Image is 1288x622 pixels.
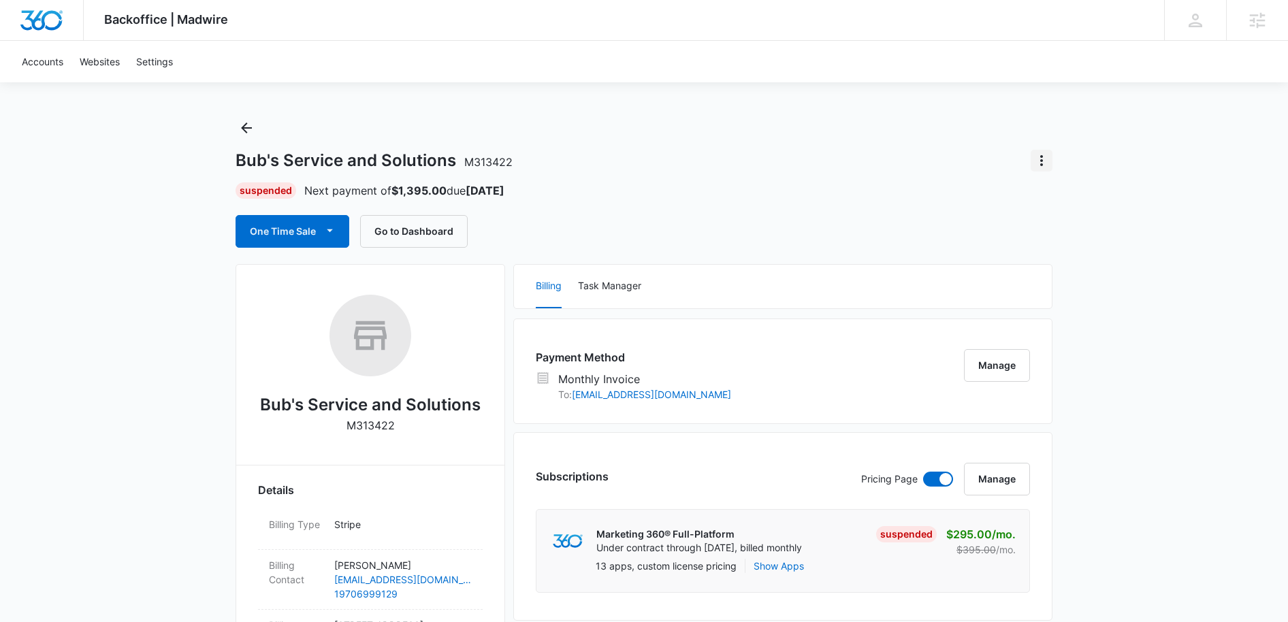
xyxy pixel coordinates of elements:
a: 19706999129 [334,587,472,601]
span: /mo. [992,527,1016,541]
a: Websites [71,41,128,82]
p: To: [558,387,731,402]
div: Suspended [876,526,937,542]
a: [EMAIL_ADDRESS][DOMAIN_NAME] [572,389,731,400]
h3: Subscriptions [536,468,609,485]
h2: Bub's Service and Solutions [260,393,481,417]
button: Task Manager [578,265,641,308]
span: /mo. [996,544,1016,555]
button: Billing [536,265,562,308]
span: Backoffice | Madwire [104,12,228,27]
p: Stripe [334,517,472,531]
button: Manage [964,349,1030,382]
p: Marketing 360® Full-Platform [596,527,802,541]
p: M313422 [347,417,395,433]
dt: Billing Contact [269,558,323,587]
h3: Payment Method [536,349,731,365]
p: $295.00 [946,526,1016,542]
strong: [DATE] [466,184,504,197]
p: Pricing Page [861,472,918,487]
a: Accounts [14,41,71,82]
a: Settings [128,41,181,82]
p: [PERSON_NAME] [334,558,472,572]
div: Billing Contact[PERSON_NAME][EMAIL_ADDRESS][DOMAIN_NAME]19706999129 [258,550,483,610]
dt: Billing Type [269,517,323,531]
p: Next payment of due [304,182,504,199]
button: One Time Sale [236,215,349,248]
button: Back [236,117,257,139]
p: 13 apps, custom license pricing [596,559,737,573]
img: marketing360Logo [553,534,582,549]
div: Suspended [236,182,296,199]
s: $395.00 [956,544,996,555]
p: Under contract through [DATE], billed monthly [596,541,802,555]
span: Details [258,482,294,498]
button: Go to Dashboard [360,215,468,248]
button: Show Apps [754,559,804,573]
h1: Bub's Service and Solutions [236,150,513,171]
button: Manage [964,463,1030,495]
span: M313422 [464,155,513,169]
strong: $1,395.00 [391,184,447,197]
a: [EMAIL_ADDRESS][DOMAIN_NAME] [334,572,472,587]
button: Actions [1031,150,1052,171]
div: Billing TypeStripe [258,509,483,550]
p: Monthly Invoice [558,371,731,387]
